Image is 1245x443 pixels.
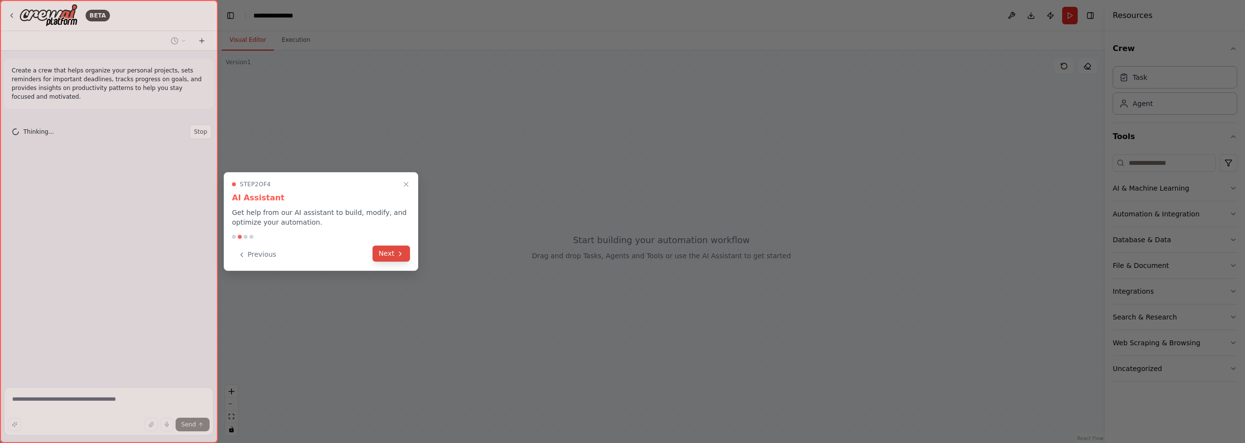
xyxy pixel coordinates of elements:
button: Previous [232,247,282,263]
button: Hide left sidebar [224,9,237,22]
span: Step 2 of 4 [240,180,271,188]
button: Close walkthrough [400,178,412,190]
button: Next [373,246,410,262]
p: Get help from our AI assistant to build, modify, and optimize your automation. [232,208,410,227]
h3: AI Assistant [232,192,410,204]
